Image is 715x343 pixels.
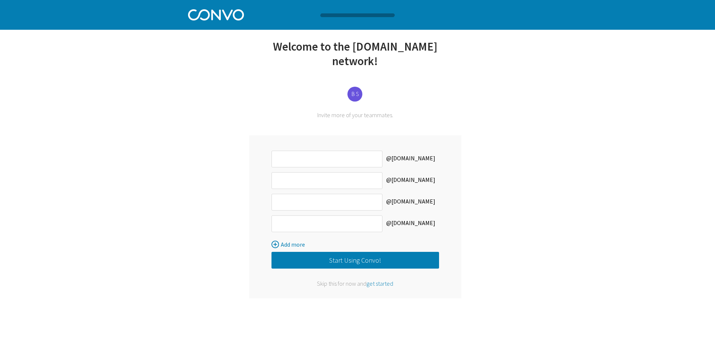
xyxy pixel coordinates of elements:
label: @[DOMAIN_NAME] [382,215,439,232]
div: B S [347,87,362,102]
span: get started [366,280,393,287]
div: Welcome to the [DOMAIN_NAME] network! [249,39,461,77]
label: @[DOMAIN_NAME] [382,151,439,167]
img: Convo Logo [188,7,244,20]
label: @[DOMAIN_NAME] [382,172,439,189]
div: Skip this for now and [271,280,439,287]
span: Add more [281,241,305,248]
div: Invite more of your teammates. [249,111,461,119]
button: Start Using Convo! [271,252,439,269]
label: @[DOMAIN_NAME] [382,194,439,211]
